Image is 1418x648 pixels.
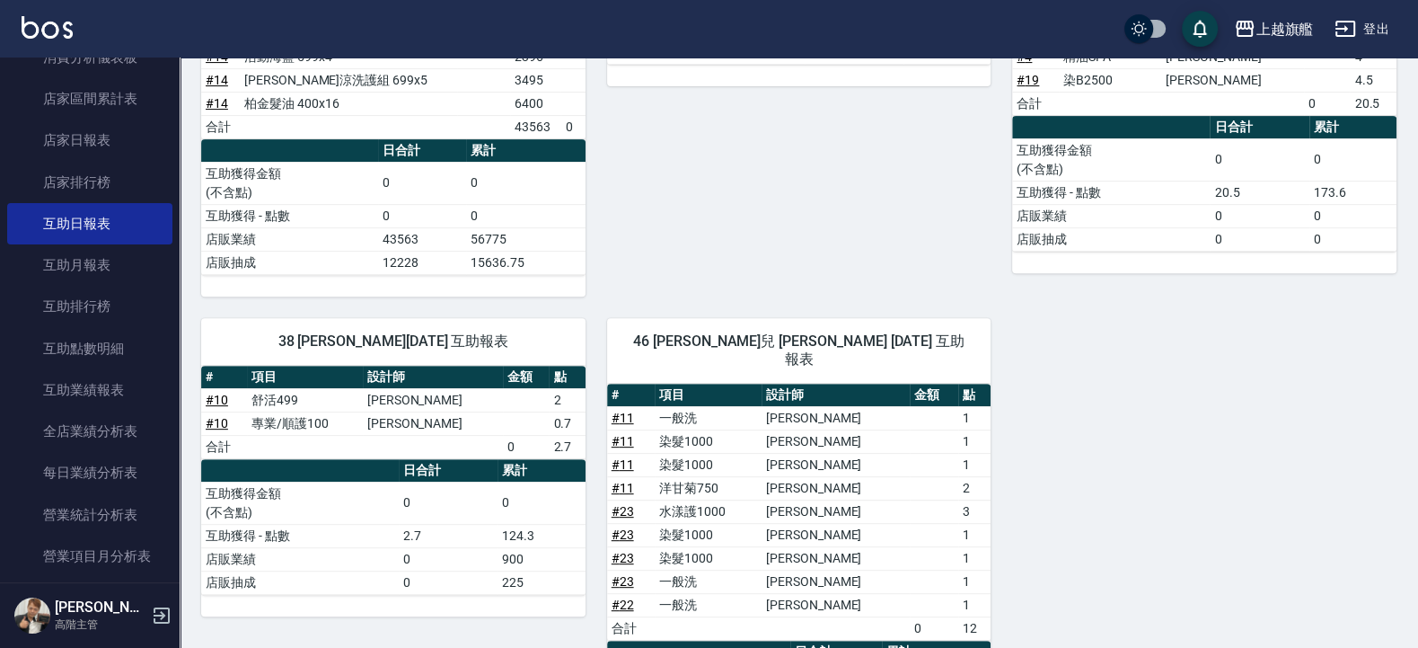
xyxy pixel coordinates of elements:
td: 43563 [378,227,467,251]
td: [PERSON_NAME]涼洗護組 699x5 [240,68,457,92]
a: #23 [612,551,634,565]
td: 合計 [1012,92,1059,115]
span: 38 [PERSON_NAME][DATE] 互助報表 [223,333,564,351]
td: 染髮1000 [655,546,762,570]
td: 0 [1309,204,1396,227]
a: #11 [612,481,634,495]
td: 225 [498,571,585,594]
a: 店家日報表 [7,120,172,161]
td: 3495 [510,68,560,92]
table: a dense table [201,366,586,459]
table: a dense table [201,459,586,595]
td: 柏金髮油 400x16 [240,92,457,115]
th: 累計 [466,139,585,163]
th: 項目 [247,366,363,389]
a: 店家排行榜 [7,162,172,203]
td: 0 [560,115,585,138]
table: a dense table [1012,116,1396,252]
td: 1 [958,570,991,593]
a: 每日業績分析表 [7,452,172,493]
a: #11 [612,457,634,472]
td: 專業/順護100 [247,412,363,435]
td: 1 [958,523,991,546]
td: 0 [1304,92,1351,115]
a: 互助日報表 [7,203,172,244]
td: 水漾護1000 [655,500,762,523]
h5: [PERSON_NAME] [55,599,146,617]
a: #22 [612,598,634,612]
td: 15636.75 [466,251,585,274]
td: [PERSON_NAME] [762,453,910,476]
a: #11 [612,434,634,448]
img: Logo [22,16,73,39]
td: 互助獲得金額 (不含點) [201,162,378,204]
td: 1 [958,430,991,453]
td: 0 [399,547,498,571]
a: 互助排行榜 [7,286,172,327]
td: 2.7 [399,524,498,547]
td: 0 [1309,138,1396,181]
td: 店販業績 [201,227,378,251]
td: 染髮1000 [655,453,762,476]
th: 日合計 [399,459,498,483]
td: 43563 [510,115,560,138]
td: [PERSON_NAME] [762,406,910,430]
td: 2 [549,388,585,412]
a: #11 [612,411,634,425]
td: 店販抽成 [201,571,399,594]
td: 店販抽成 [201,251,378,274]
a: #14 [206,49,228,64]
div: 上越旗艦 [1255,18,1313,40]
a: #14 [206,73,228,87]
td: 0 [1210,227,1308,251]
td: 12228 [378,251,467,274]
a: #4 [1017,49,1032,64]
td: 3 [958,500,991,523]
td: 56775 [466,227,585,251]
td: 互助獲得 - 點數 [201,524,399,547]
td: 互助獲得 - 點數 [1012,181,1210,204]
th: 金額 [910,384,958,407]
td: 1 [958,593,991,617]
td: 4.5 [1350,68,1396,92]
td: 舒活499 [247,388,363,412]
td: 0 [1210,204,1308,227]
td: 12 [958,617,991,640]
th: 設計師 [363,366,504,389]
a: 互助業績報表 [7,369,172,411]
td: 1 [958,453,991,476]
td: 1 [958,406,991,430]
td: 0 [378,204,467,227]
th: # [201,366,247,389]
a: 營業項目月分析表 [7,536,172,577]
td: 2.7 [549,435,585,458]
th: 點 [549,366,585,389]
td: [PERSON_NAME] [363,388,504,412]
a: 店家區間累計表 [7,78,172,120]
td: 合計 [607,617,656,640]
a: #10 [206,416,228,431]
td: 0 [503,435,549,458]
p: 高階主管 [55,617,146,633]
table: a dense table [201,139,586,275]
td: 0 [910,617,958,640]
th: 項目 [655,384,762,407]
td: [PERSON_NAME] [762,570,910,593]
td: 20.5 [1350,92,1396,115]
td: 店販業績 [201,547,399,571]
a: #23 [612,574,634,589]
td: 0 [1210,138,1308,181]
td: 互助獲得金額 (不含點) [201,482,399,524]
td: 染髮1000 [655,430,762,453]
td: 0 [498,482,585,524]
td: 1 [958,546,991,570]
td: [PERSON_NAME] [363,412,504,435]
td: 店販業績 [1012,204,1210,227]
td: 20.5 [1210,181,1308,204]
td: 合計 [201,115,240,138]
td: 一般洗 [655,406,762,430]
td: 染B2500 [1059,68,1161,92]
td: [PERSON_NAME] [762,593,910,617]
a: #10 [206,393,228,407]
td: 0.7 [549,412,585,435]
